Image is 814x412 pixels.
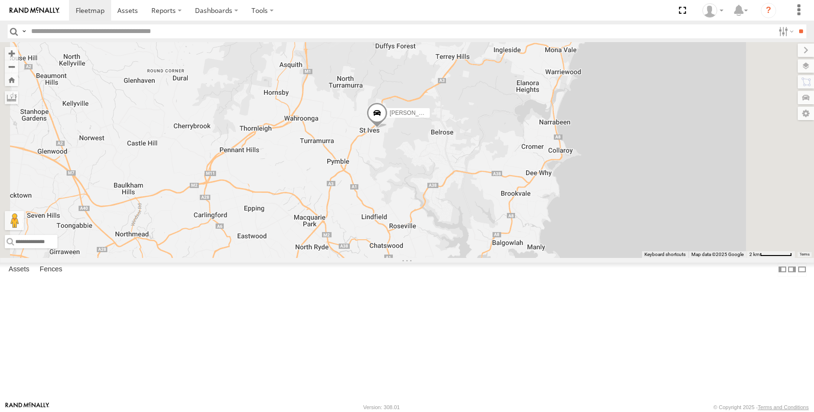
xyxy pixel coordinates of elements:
[691,252,744,257] span: Map data ©2025 Google
[798,107,814,120] label: Map Settings
[35,263,67,277] label: Fences
[787,263,797,277] label: Dock Summary Table to the Right
[20,24,28,38] label: Search Query
[778,263,787,277] label: Dock Summary Table to the Left
[5,60,18,73] button: Zoom out
[5,47,18,60] button: Zoom in
[713,404,809,410] div: © Copyright 2025 -
[390,110,437,117] span: [PERSON_NAME]
[775,24,795,38] label: Search Filter Options
[797,263,807,277] label: Hide Summary Table
[363,404,400,410] div: Version: 308.01
[758,404,809,410] a: Terms and Conditions
[5,73,18,86] button: Zoom Home
[746,251,795,258] button: Map scale: 2 km per 63 pixels
[10,7,59,14] img: rand-logo.svg
[5,91,18,104] label: Measure
[699,3,727,18] div: Tim Allan
[5,402,49,412] a: Visit our Website
[749,252,760,257] span: 2 km
[800,252,810,256] a: Terms (opens in new tab)
[761,3,776,18] i: ?
[5,211,24,230] button: Drag Pegman onto the map to open Street View
[4,263,34,277] label: Assets
[644,251,686,258] button: Keyboard shortcuts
